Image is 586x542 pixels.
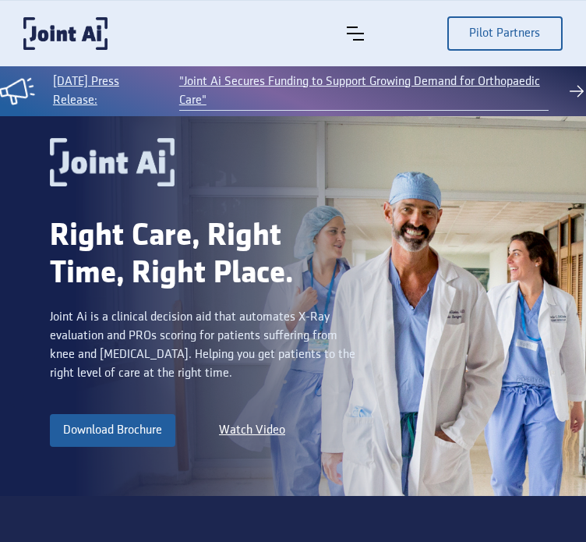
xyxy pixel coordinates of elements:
a: "Joint Ai Secures Funding to Support Growing Demand for Orthopaedic Care" [179,73,549,111]
a: Watch Video [219,418,285,443]
a: home [23,17,270,49]
a: Pilot Partners [447,16,563,51]
div: Joint Ai is a clinical decision aid that automates X-Ray evaluation and PROs scoring for patients... [50,308,362,383]
div: menu [347,27,447,41]
a: Download Brochure [50,414,175,447]
div: [DATE] Press Release: [53,73,161,110]
div: Right Care, Right Time, Right Place. [50,218,362,292]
